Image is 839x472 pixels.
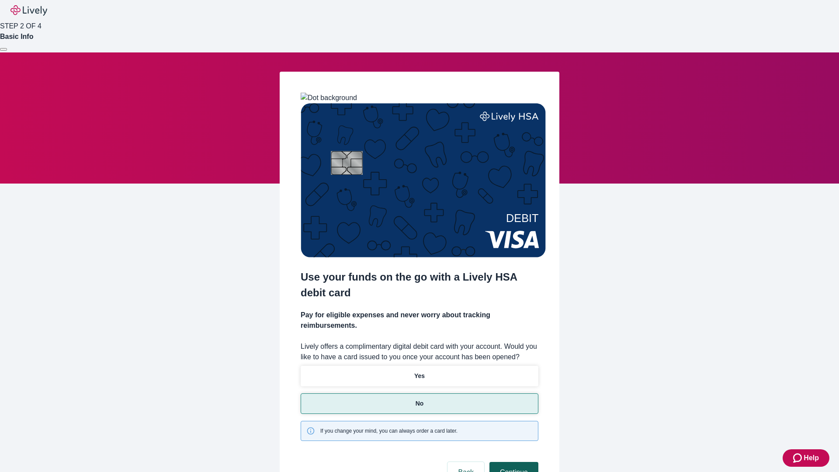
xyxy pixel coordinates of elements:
svg: Zendesk support icon [793,453,804,463]
h2: Use your funds on the go with a Lively HSA debit card [301,269,538,301]
p: No [416,399,424,408]
img: Debit card [301,103,546,257]
span: Help [804,453,819,463]
button: Zendesk support iconHelp [783,449,829,467]
label: Lively offers a complimentary digital debit card with your account. Would you like to have a card... [301,341,538,362]
button: No [301,393,538,414]
button: Yes [301,366,538,386]
img: Dot background [301,93,357,103]
p: Yes [414,371,425,381]
img: Lively [10,5,47,16]
span: If you change your mind, you can always order a card later. [320,427,458,435]
h4: Pay for eligible expenses and never worry about tracking reimbursements. [301,310,538,331]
